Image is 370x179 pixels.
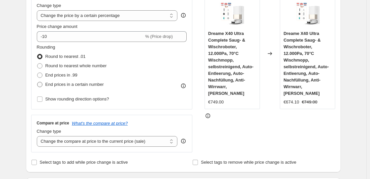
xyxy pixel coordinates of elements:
[72,121,128,126] button: What's the compare at price?
[145,34,173,39] span: % (Price drop)
[208,31,254,96] span: Dreame X40 Ultra Complete Saug- & Wischroboter, 12.000Pa, 70°C Wischmopp, selbstreinigend, Auto-E...
[294,2,321,28] img: 71gIO7ShZ-L_80x.jpg
[283,31,329,96] span: Dreame X40 Ultra Complete Saug- & Wischroboter, 12.000Pa, 70°C Wischmopp, selbstreinigend, Auto-E...
[45,82,104,87] span: End prices in a certain number
[37,3,61,8] span: Change type
[37,120,69,126] h3: Compare at price
[180,138,187,144] div: help
[283,99,299,105] div: €674.10
[37,129,61,134] span: Change type
[37,45,55,50] span: Rounding
[45,54,86,59] span: Round to nearest .01
[45,96,109,101] span: Show rounding direction options?
[302,99,317,105] strike: €749.00
[45,63,107,68] span: Round to nearest whole number
[40,160,128,165] span: Select tags to add while price change is active
[201,160,296,165] span: Select tags to remove while price change is active
[45,73,78,78] span: End prices in .99
[219,2,245,28] img: 71gIO7ShZ-L_80x.jpg
[208,99,224,105] div: €749.00
[37,31,144,42] input: -15
[180,12,187,19] div: help
[37,24,78,29] span: Price change amount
